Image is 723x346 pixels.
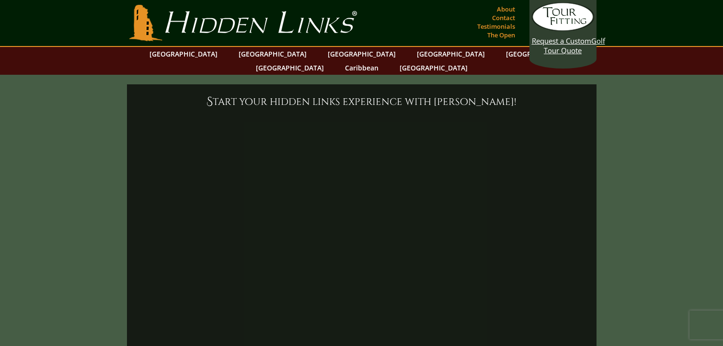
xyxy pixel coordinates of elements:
a: About [494,2,517,16]
a: [GEOGRAPHIC_DATA] [501,47,579,61]
a: [GEOGRAPHIC_DATA] [234,47,311,61]
a: [GEOGRAPHIC_DATA] [145,47,222,61]
a: [GEOGRAPHIC_DATA] [323,47,401,61]
span: Request a Custom [532,36,591,46]
a: Contact [490,11,517,24]
a: The Open [485,28,517,42]
a: [GEOGRAPHIC_DATA] [251,61,329,75]
a: Caribbean [340,61,383,75]
a: [GEOGRAPHIC_DATA] [395,61,472,75]
a: Request a CustomGolf Tour Quote [532,2,594,55]
a: Testimonials [475,20,517,33]
a: [GEOGRAPHIC_DATA] [412,47,490,61]
h6: Start your Hidden Links experience with [PERSON_NAME]! [137,94,587,109]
